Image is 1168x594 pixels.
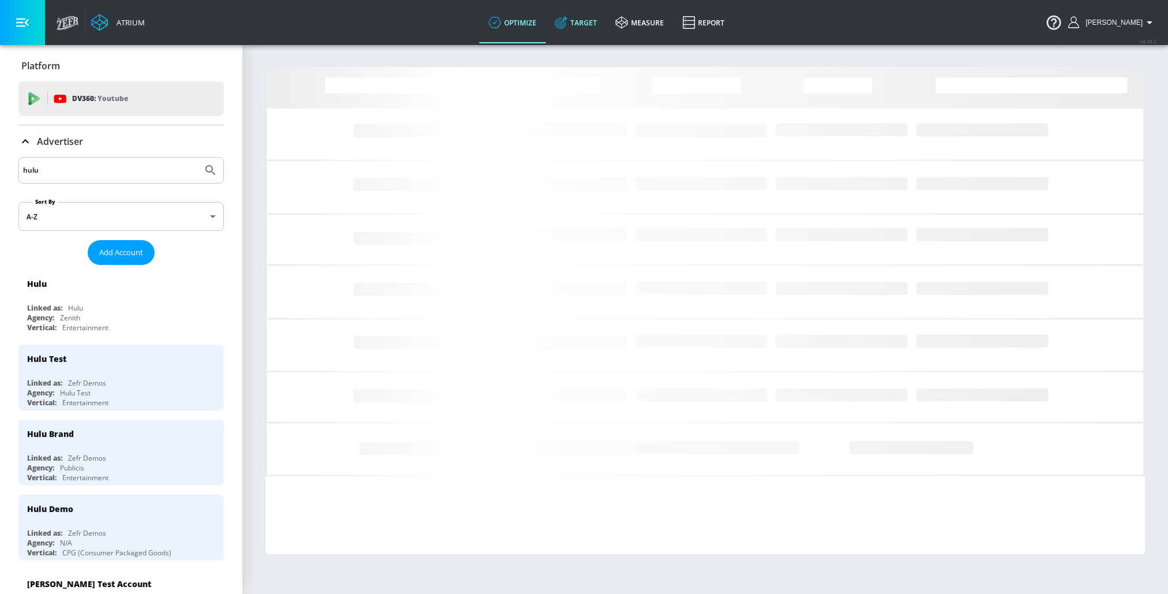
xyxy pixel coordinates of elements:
a: measure [606,2,673,43]
div: Zenith [60,313,80,323]
span: login as: rebecca.streightiff@zefr.com [1081,18,1143,27]
div: Hulu BrandLinked as:Zefr DemosAgency:PublicisVertical:Entertainment [18,420,224,485]
a: Target [546,2,606,43]
div: HuluLinked as:HuluAgency:ZenithVertical:Entertainment [18,270,224,335]
div: Linked as: [27,453,62,463]
div: Hulu DemoLinked as:Zefr DemosAgency:N/AVertical:CPG (Consumer Packaged Goods) [18,495,224,561]
p: DV360: [72,92,128,105]
button: Open Resource Center [1038,6,1070,38]
div: Agency: [27,538,54,548]
div: Hulu TestLinked as:Zefr DemosAgency:Hulu TestVertical:Entertainment [18,345,224,410]
div: Atrium [112,17,145,28]
div: N/A [60,538,72,548]
button: Submit Search [198,158,223,183]
p: Youtube [97,92,128,104]
div: Entertainment [62,323,108,333]
div: Agency: [27,313,54,323]
div: Agency: [27,463,54,473]
a: Atrium [91,14,145,31]
div: Hulu [68,303,83,313]
div: CPG (Consumer Packaged Goods) [62,548,171,558]
span: v 4.25.2 [1140,38,1156,44]
a: Report [673,2,734,43]
div: Advertiser [18,125,224,158]
div: Vertical: [27,398,57,408]
div: [PERSON_NAME] Test Account [27,578,151,589]
input: Search by name [23,163,198,178]
div: Linked as: [27,528,62,538]
label: Sort By [33,198,58,206]
div: Zefr Demos [68,378,106,388]
div: DV360: Youtube [18,81,224,116]
div: Vertical: [27,323,57,333]
a: optimize [479,2,546,43]
div: Publicis [60,463,84,473]
div: Linked as: [27,303,62,313]
div: Linked as: [27,378,62,388]
p: Platform [21,59,60,72]
div: Hulu Test [60,388,91,398]
span: Add Account [99,246,143,259]
div: A-Z [18,202,224,231]
button: [PERSON_NAME] [1068,16,1156,29]
div: Agency: [27,388,54,398]
div: Vertical: [27,473,57,483]
div: Hulu Test [27,353,66,364]
div: Platform [18,50,224,82]
button: Add Account [88,240,155,265]
div: Entertainment [62,473,108,483]
div: Hulu [27,278,47,289]
div: Vertical: [27,548,57,558]
div: Zefr Demos [68,453,106,463]
div: Hulu Demo [27,503,73,514]
p: Advertiser [37,135,83,148]
div: Hulu Brand [27,428,74,439]
div: Zefr Demos [68,528,106,538]
div: Entertainment [62,398,108,408]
